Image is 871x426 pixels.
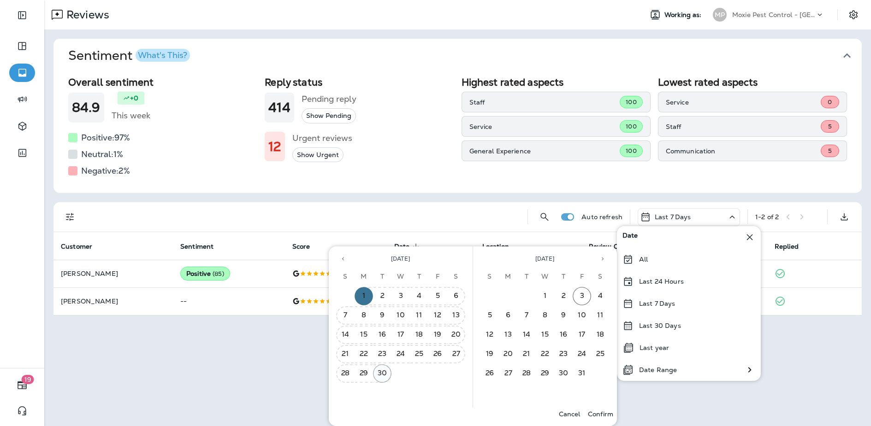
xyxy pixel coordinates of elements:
div: SentimentWhat's This? [53,73,862,193]
div: MP [713,8,727,22]
button: 14 [336,326,355,344]
span: Thursday [555,268,572,286]
div: What's This? [138,51,187,59]
button: 20 [447,326,465,344]
span: Date [394,243,410,251]
span: Tuesday [518,268,535,286]
button: 14 [517,326,536,344]
button: 21 [336,345,355,363]
button: 2 [554,287,573,305]
span: Thursday [411,268,427,286]
button: 12 [480,326,499,344]
button: 16 [554,326,573,344]
button: 22 [355,345,373,363]
button: 9 [554,306,573,325]
span: Sunday [481,268,498,286]
p: All [639,256,648,263]
span: 100 [626,147,636,155]
h5: Neutral: 1 % [81,147,123,162]
p: Last 30 Days [639,322,681,329]
button: 30 [554,364,573,383]
span: 0 [828,98,832,106]
span: Friday [429,268,446,286]
span: Friday [574,268,590,286]
p: Auto refresh [581,213,622,221]
button: Export as CSV [835,208,853,226]
button: 11 [591,306,610,325]
span: [DATE] [391,255,410,263]
button: 19 [480,345,499,363]
span: Saturday [592,268,609,286]
p: Cancel [559,410,581,418]
button: 29 [536,364,554,383]
button: 21 [517,345,536,363]
span: Monday [500,268,516,286]
button: 15 [355,326,373,344]
button: 26 [480,364,499,383]
h5: Urgent reviews [292,131,352,146]
button: Next month [596,252,610,266]
span: 5 [828,147,832,155]
span: Replied [775,242,811,251]
button: 20 [499,345,517,363]
span: 100 [626,98,636,106]
button: What's This? [136,49,190,62]
span: Score [292,242,322,251]
p: [PERSON_NAME] [61,298,166,305]
span: Review Comment [589,243,645,251]
span: Location [482,242,521,251]
span: Saturday [448,268,464,286]
td: -- [173,287,285,315]
h2: Overall sentiment [68,76,257,88]
h5: Negative: 2 % [81,163,130,178]
span: Wednesday [537,268,553,286]
button: Filters [61,208,79,226]
span: Score [292,243,310,251]
button: 22 [536,345,554,363]
span: Sunday [337,268,354,286]
button: 19 [428,326,447,344]
span: Date [622,232,638,243]
h2: Highest rated aspects [462,76,651,88]
button: 13 [447,306,465,325]
button: 6 [499,306,517,325]
span: Sentiment [180,243,213,251]
span: [DATE] [535,255,554,263]
p: Last year [640,344,669,351]
h1: Sentiment [68,48,190,64]
span: Replied [775,243,799,251]
button: Cancel [555,408,584,420]
button: 29 [355,364,373,383]
button: 4 [591,287,610,305]
p: [PERSON_NAME] [61,270,166,277]
button: Confirm [584,408,617,420]
button: 19 [9,376,35,394]
button: 5 [428,287,447,305]
button: 1 [355,287,373,305]
button: 15 [536,326,554,344]
h2: Lowest rated aspects [658,76,847,88]
h2: Reply status [265,76,454,88]
button: 24 [573,345,591,363]
button: 13 [499,326,517,344]
h5: This week [112,108,150,123]
button: 5 [480,306,499,325]
button: 3 [391,287,410,305]
h1: 12 [268,139,281,154]
button: 10 [573,306,591,325]
h1: 84.9 [72,100,101,115]
button: 27 [447,345,465,363]
span: 5 [828,123,832,130]
div: 1 - 2 of 2 [755,213,779,221]
p: Confirm [588,410,613,418]
span: Monday [356,268,372,286]
p: Communication [666,147,821,155]
button: 16 [373,326,391,344]
button: 1 [536,287,554,305]
button: 4 [410,287,428,305]
h5: Positive: 97 % [81,130,130,145]
div: Positive [180,267,230,280]
button: Show Pending [302,108,356,123]
p: +0 [130,93,138,103]
button: 23 [554,345,573,363]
